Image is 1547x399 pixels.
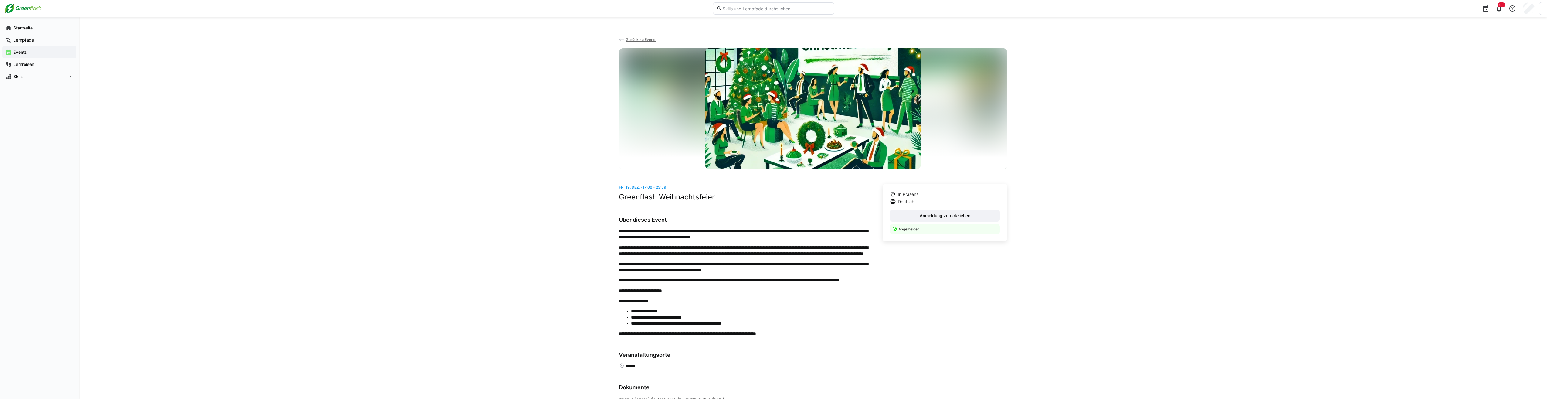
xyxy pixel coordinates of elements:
span: Zurück zu Events [626,37,656,42]
h2: Greenflash Weihnachtsfeier [619,193,868,202]
span: Deutsch [898,199,914,205]
span: Fr, 19. Dez. · 17:00 - 23:59 [619,185,666,189]
p: Angemeldet [898,227,996,232]
button: Anmeldung zurückziehen [890,210,1000,222]
h3: Über dieses Event [619,217,868,223]
span: In Präsenz [898,191,919,197]
input: Skills und Lernpfade durchsuchen… [722,6,831,11]
h3: Dokumente [619,384,868,391]
a: Zurück zu Events [619,37,656,42]
span: Anmeldung zurückziehen [919,213,971,219]
h3: Veranstaltungsorte [619,352,868,358]
span: 9+ [1499,3,1503,7]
